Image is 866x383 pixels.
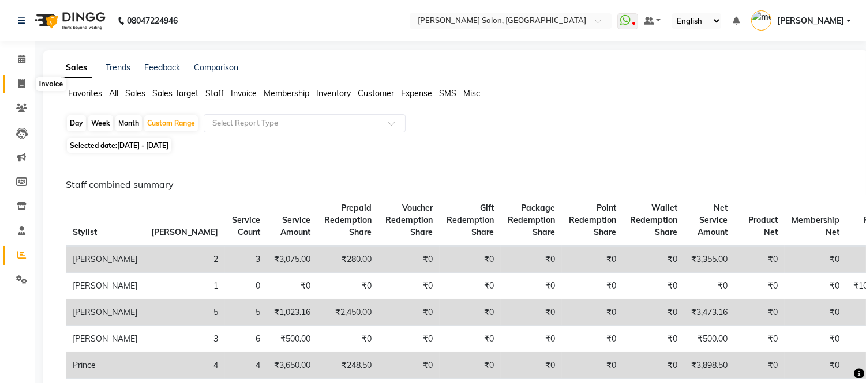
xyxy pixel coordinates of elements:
[144,115,198,131] div: Custom Range
[232,215,260,237] span: Service Count
[623,246,684,273] td: ₹0
[205,88,224,98] span: Staff
[144,246,225,273] td: 2
[440,273,501,299] td: ₹0
[440,352,501,379] td: ₹0
[751,10,771,31] img: madonna
[378,246,440,273] td: ₹0
[267,246,317,273] td: ₹3,075.00
[317,273,378,299] td: ₹0
[698,203,728,237] span: Net Service Amount
[623,299,684,326] td: ₹0
[569,203,616,237] span: Point Redemption Share
[66,299,144,326] td: [PERSON_NAME]
[67,138,171,153] span: Selected date:
[378,326,440,352] td: ₹0
[684,352,734,379] td: ₹3,898.50
[264,88,309,98] span: Membership
[785,352,846,379] td: ₹0
[734,246,785,273] td: ₹0
[385,203,433,237] span: Voucher Redemption Share
[88,115,113,131] div: Week
[562,273,623,299] td: ₹0
[501,326,562,352] td: ₹0
[317,352,378,379] td: ₹248.50
[630,203,677,237] span: Wallet Redemption Share
[66,352,144,379] td: Prince
[29,5,108,37] img: logo
[501,352,562,379] td: ₹0
[66,273,144,299] td: [PERSON_NAME]
[225,326,267,352] td: 6
[125,88,145,98] span: Sales
[440,246,501,273] td: ₹0
[734,299,785,326] td: ₹0
[684,326,734,352] td: ₹500.00
[734,273,785,299] td: ₹0
[316,88,351,98] span: Inventory
[785,246,846,273] td: ₹0
[117,141,168,150] span: [DATE] - [DATE]
[785,326,846,352] td: ₹0
[562,246,623,273] td: ₹0
[439,88,456,98] span: SMS
[785,273,846,299] td: ₹0
[144,273,225,299] td: 1
[152,88,198,98] span: Sales Target
[109,88,118,98] span: All
[144,326,225,352] td: 3
[144,62,180,73] a: Feedback
[231,88,257,98] span: Invoice
[684,273,734,299] td: ₹0
[225,299,267,326] td: 5
[734,326,785,352] td: ₹0
[324,203,372,237] span: Prepaid Redemption Share
[66,326,144,352] td: [PERSON_NAME]
[144,352,225,379] td: 4
[61,58,92,78] a: Sales
[317,326,378,352] td: ₹0
[748,215,778,237] span: Product Net
[267,273,317,299] td: ₹0
[267,299,317,326] td: ₹1,023.16
[36,77,66,91] div: Invoice
[562,326,623,352] td: ₹0
[267,326,317,352] td: ₹500.00
[378,273,440,299] td: ₹0
[280,215,310,237] span: Service Amount
[684,299,734,326] td: ₹3,473.16
[440,326,501,352] td: ₹0
[378,352,440,379] td: ₹0
[401,88,432,98] span: Expense
[447,203,494,237] span: Gift Redemption Share
[317,299,378,326] td: ₹2,450.00
[317,246,378,273] td: ₹280.00
[267,352,317,379] td: ₹3,650.00
[115,115,142,131] div: Month
[151,227,218,237] span: [PERSON_NAME]
[194,62,238,73] a: Comparison
[66,246,144,273] td: [PERSON_NAME]
[623,273,684,299] td: ₹0
[623,326,684,352] td: ₹0
[66,179,841,190] h6: Staff combined summary
[378,299,440,326] td: ₹0
[225,246,267,273] td: 3
[67,115,86,131] div: Day
[508,203,555,237] span: Package Redemption Share
[501,299,562,326] td: ₹0
[501,246,562,273] td: ₹0
[440,299,501,326] td: ₹0
[785,299,846,326] td: ₹0
[144,299,225,326] td: 5
[562,299,623,326] td: ₹0
[562,352,623,379] td: ₹0
[73,227,97,237] span: Stylist
[225,352,267,379] td: 4
[734,352,785,379] td: ₹0
[463,88,480,98] span: Misc
[68,88,102,98] span: Favorites
[792,215,839,237] span: Membership Net
[684,246,734,273] td: ₹3,355.00
[623,352,684,379] td: ₹0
